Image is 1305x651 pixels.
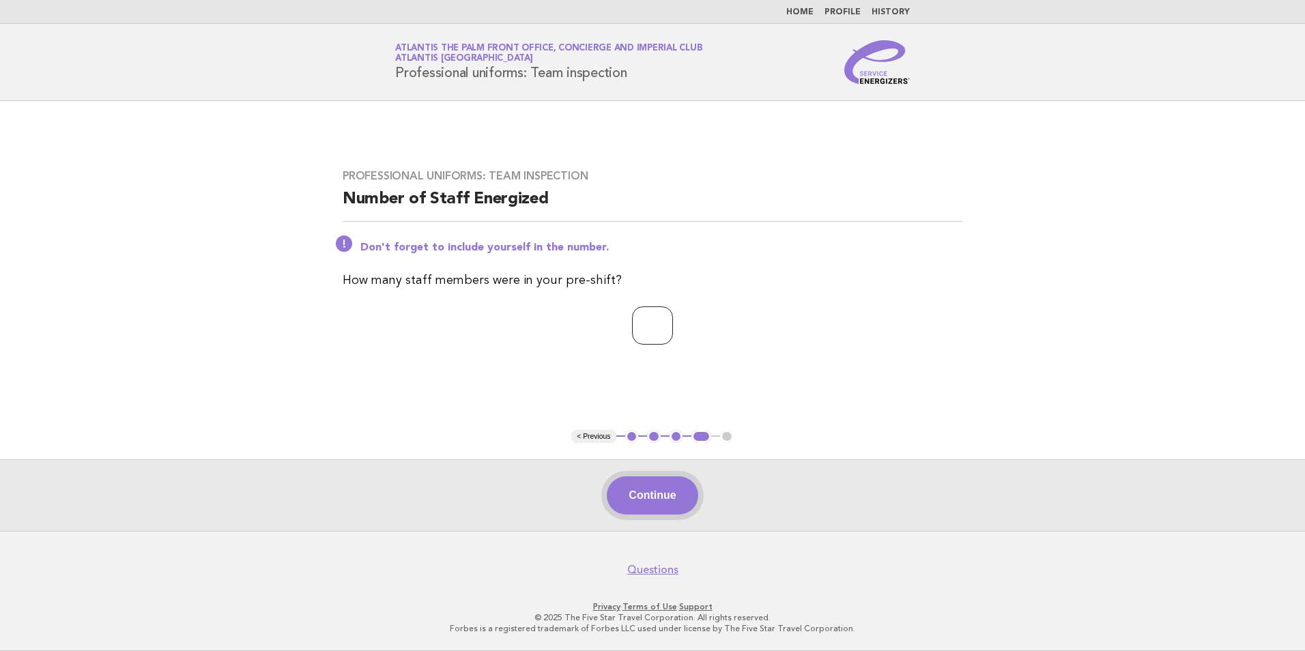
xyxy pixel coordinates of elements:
a: Privacy [593,602,620,611]
p: · · [235,601,1070,612]
a: Profile [824,8,861,16]
h3: Professional uniforms: Team inspection [343,169,962,183]
button: Continue [607,476,698,515]
a: History [872,8,910,16]
button: 3 [670,430,683,444]
span: Atlantis [GEOGRAPHIC_DATA] [395,55,533,63]
button: < Previous [571,430,616,444]
a: Atlantis The Palm Front Office, Concierge and Imperial ClubAtlantis [GEOGRAPHIC_DATA] [395,44,702,63]
a: Terms of Use [622,602,677,611]
button: 4 [691,430,711,444]
img: Service Energizers [844,40,910,84]
h2: Number of Staff Energized [343,188,962,222]
button: 1 [625,430,639,444]
h1: Professional uniforms: Team inspection [395,44,702,80]
p: How many staff members were in your pre-shift? [343,271,962,290]
p: © 2025 The Five Star Travel Corporation. All rights reserved. [235,612,1070,623]
p: Forbes is a registered trademark of Forbes LLC used under license by The Five Star Travel Corpora... [235,623,1070,634]
a: Questions [627,563,678,577]
a: Home [786,8,814,16]
button: 2 [647,430,661,444]
p: Don't forget to include yourself in the number. [360,241,962,255]
a: Support [679,602,713,611]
